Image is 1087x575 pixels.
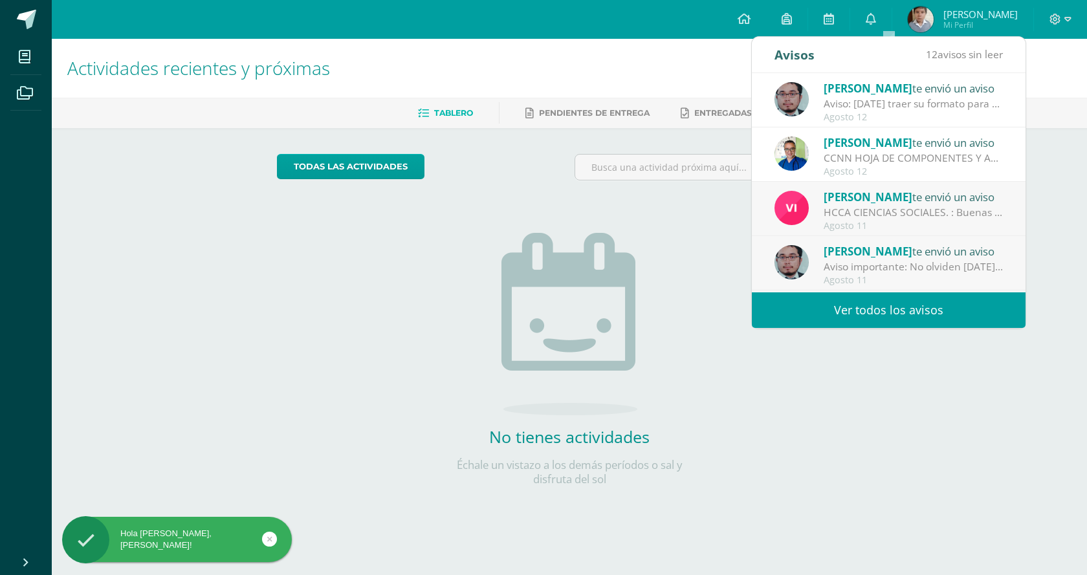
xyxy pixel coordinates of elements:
a: Pendientes de entrega [525,103,650,124]
div: te envió un aviso [824,188,1004,205]
a: Entregadas [681,103,752,124]
img: bd6d0aa147d20350c4821b7c643124fa.png [774,191,809,225]
div: CCNN HOJA DE COMPONENTES Y ACTIVIADES IV UNIDAD: TEMAS IV UNIDAD - Método científico - La célula ... [824,151,1004,166]
div: te envió un aviso [824,243,1004,259]
div: te envió un aviso [824,134,1004,151]
span: Entregadas [694,108,752,118]
h2: No tienes actividades [440,426,699,448]
div: Agosto 11 [824,221,1004,232]
p: Échale un vistazo a los demás períodos o sal y disfruta del sol [440,458,699,486]
img: 5fac68162d5e1b6fbd390a6ac50e103d.png [774,245,809,279]
div: HCCA CIENCIAS SOCIALES. : Buenas tardes a todos, un gusto saludarles. Por este medio envió la HCC... [824,205,1004,220]
span: [PERSON_NAME] [943,8,1018,21]
img: no_activities.png [501,233,637,415]
a: Tablero [418,103,473,124]
img: 692ded2a22070436d299c26f70cfa591.png [774,136,809,171]
span: Tablero [434,108,473,118]
div: Avisos [774,37,815,72]
span: avisos sin leer [926,47,1003,61]
div: Agosto 12 [824,166,1004,177]
a: todas las Actividades [277,154,424,179]
div: Aviso: Mañana traer su formato para continuar lo del ejercicio de Grecas [824,96,1004,111]
span: Actividades recientes y próximas [67,56,330,80]
span: [PERSON_NAME] [824,244,912,259]
div: Hola [PERSON_NAME], [PERSON_NAME]! [62,528,292,551]
div: Agosto 11 [824,275,1004,286]
div: Agosto 12 [824,112,1004,123]
div: Aviso importante: No olviden mañana lo de la rifa y los vauchers de los depositos (dinero no, ese... [824,259,1004,274]
span: [PERSON_NAME] [824,190,912,204]
img: fa3ee579a16075afe409a863d26d9a77.png [908,6,934,32]
span: [PERSON_NAME] [824,81,912,96]
div: te envió un aviso [824,80,1004,96]
input: Busca una actividad próxima aquí... [575,155,862,180]
span: Mi Perfil [943,19,1018,30]
a: Ver todos los avisos [752,292,1026,328]
span: [PERSON_NAME] [824,135,912,150]
img: 5fac68162d5e1b6fbd390a6ac50e103d.png [774,82,809,116]
span: 12 [926,47,938,61]
span: Pendientes de entrega [539,108,650,118]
